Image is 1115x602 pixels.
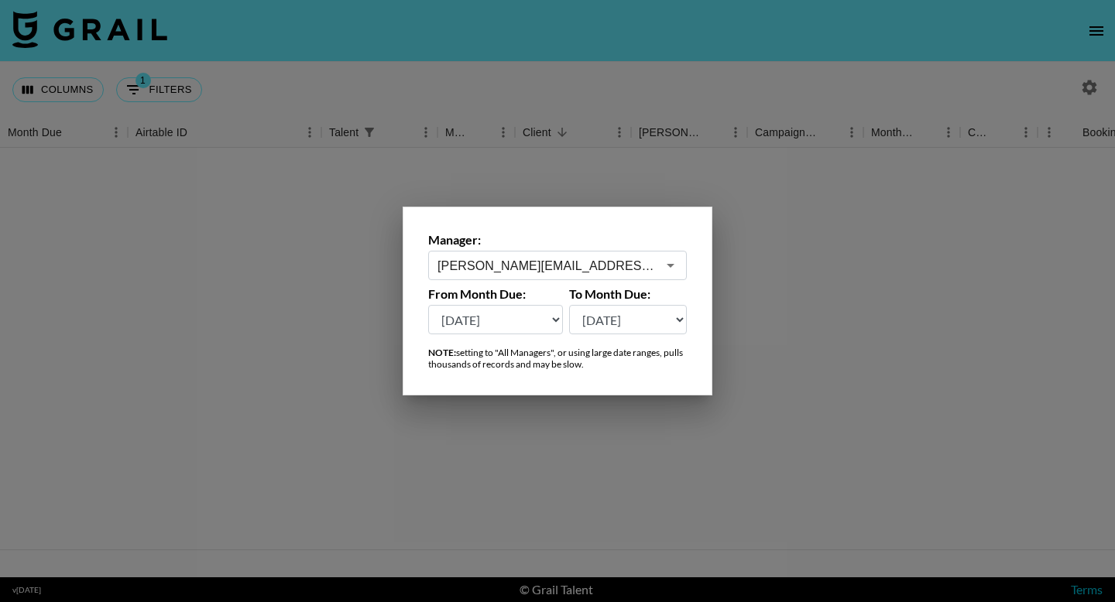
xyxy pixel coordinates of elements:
[428,347,456,358] strong: NOTE:
[569,286,688,302] label: To Month Due:
[428,347,687,370] div: setting to "All Managers", or using large date ranges, pulls thousands of records and may be slow.
[428,286,563,302] label: From Month Due:
[660,255,681,276] button: Open
[428,232,687,248] label: Manager:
